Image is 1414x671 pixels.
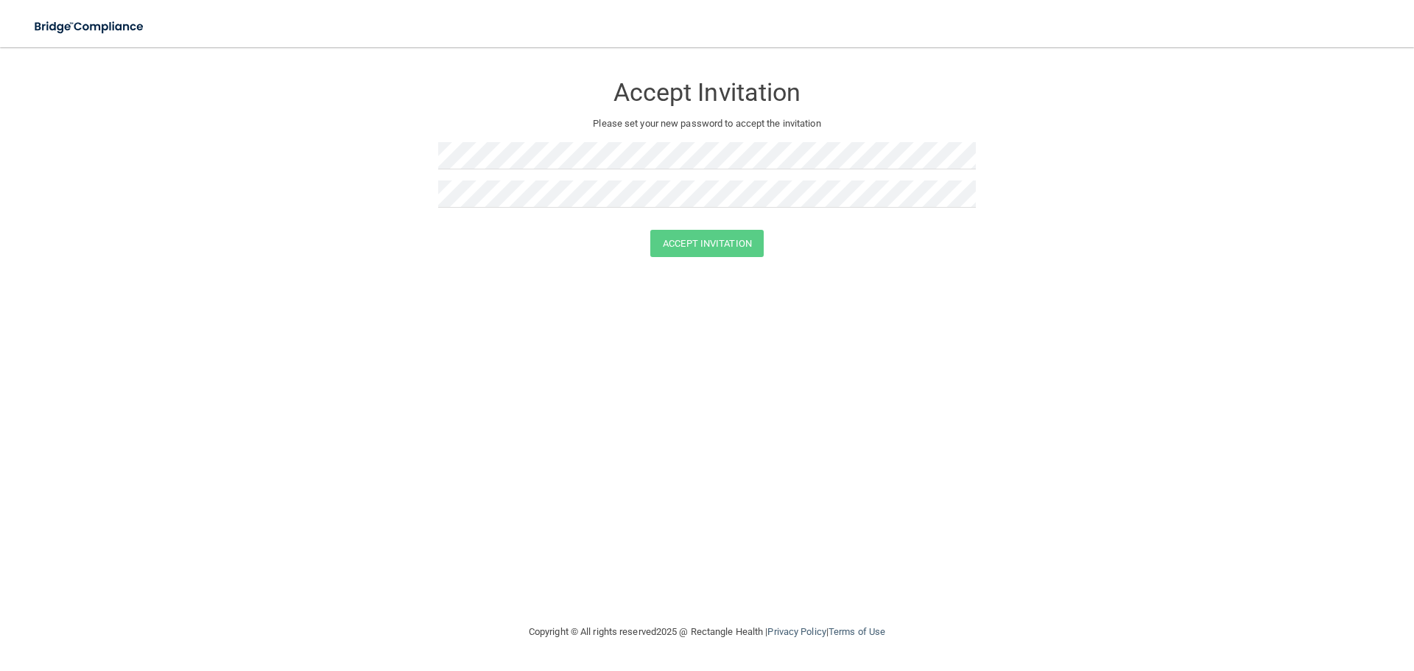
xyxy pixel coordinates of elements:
a: Privacy Policy [767,626,826,637]
p: Please set your new password to accept the invitation [449,115,965,133]
img: bridge_compliance_login_screen.278c3ca4.svg [22,12,158,42]
h3: Accept Invitation [438,79,976,106]
a: Terms of Use [829,626,885,637]
div: Copyright © All rights reserved 2025 @ Rectangle Health | | [438,608,976,656]
button: Accept Invitation [650,230,764,257]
